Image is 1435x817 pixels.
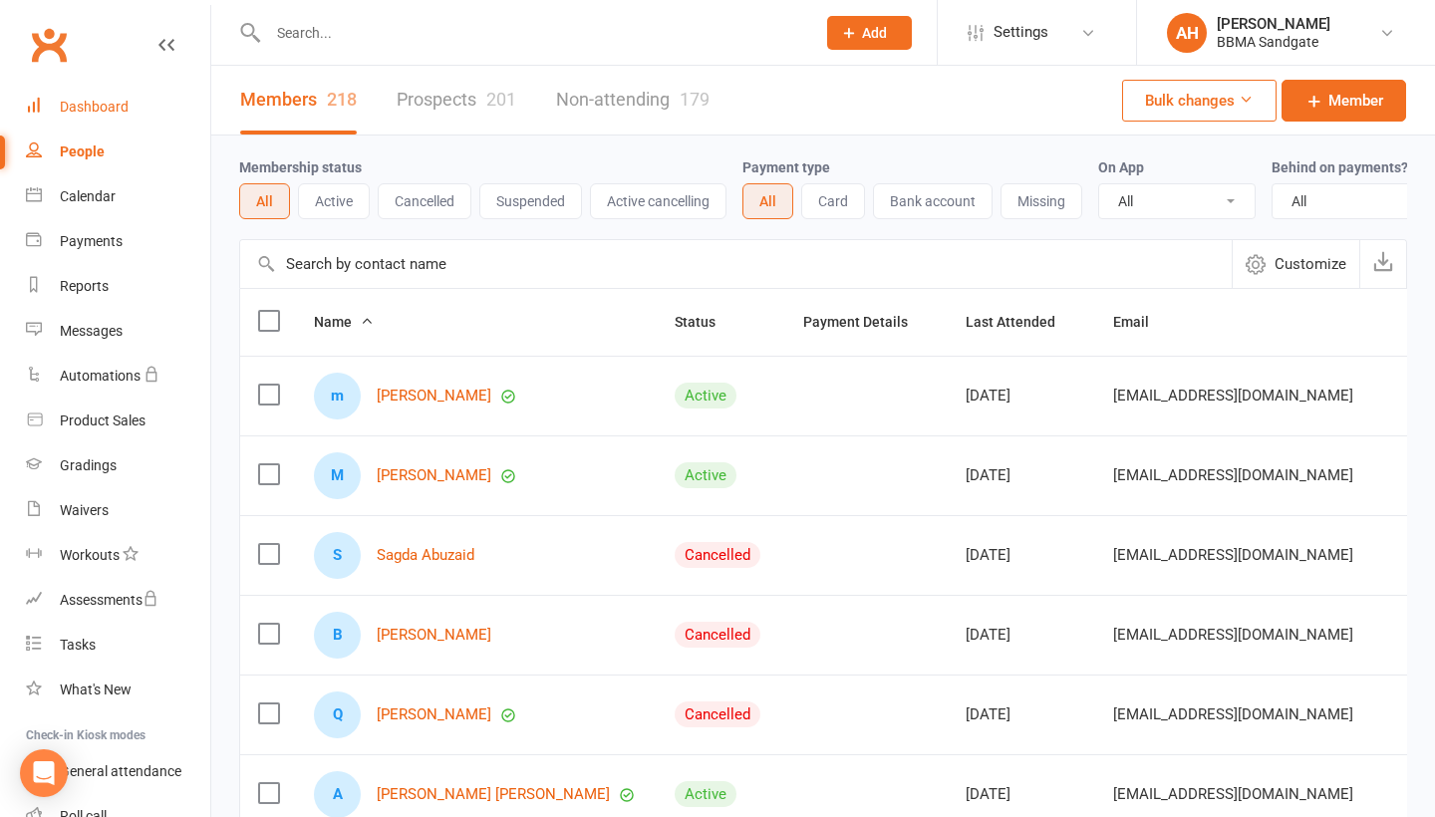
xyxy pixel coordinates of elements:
div: Open Intercom Messenger [20,749,68,797]
a: Waivers [26,488,210,533]
a: Members218 [240,66,357,135]
span: Add [862,25,887,41]
span: [EMAIL_ADDRESS][DOMAIN_NAME] [1113,695,1353,733]
div: Cancelled [675,542,760,568]
a: [PERSON_NAME] [377,467,491,484]
span: [EMAIL_ADDRESS][DOMAIN_NAME] [1113,536,1353,574]
div: [DATE] [966,388,1077,405]
button: Cancelled [378,183,471,219]
a: Sagda Abuzaid [377,547,474,564]
a: Dashboard [26,85,210,130]
div: [DATE] [966,627,1077,644]
button: All [239,183,290,219]
div: Active [675,462,736,488]
span: Email [1113,314,1171,330]
label: Payment type [742,159,830,175]
span: [EMAIL_ADDRESS][DOMAIN_NAME] [1113,456,1353,494]
div: [DATE] [966,706,1077,723]
label: Membership status [239,159,362,175]
span: Last Attended [966,314,1077,330]
div: 218 [327,89,357,110]
a: Product Sales [26,399,210,443]
a: Non-attending179 [556,66,710,135]
button: Active [298,183,370,219]
div: Payments [60,233,123,249]
a: Assessments [26,578,210,623]
div: People [60,143,105,159]
a: Gradings [26,443,210,488]
button: Bulk changes [1122,80,1277,122]
div: Manessa [314,452,361,499]
a: Messages [26,309,210,354]
div: Tasks [60,637,96,653]
a: Prospects201 [397,66,516,135]
input: Search... [262,19,801,47]
a: [PERSON_NAME] [377,388,491,405]
button: Add [827,16,912,50]
button: Email [1113,310,1171,334]
a: Member [1282,80,1406,122]
a: [PERSON_NAME] [377,627,491,644]
div: BBMA Sandgate [1217,33,1330,51]
div: Active [675,383,736,408]
a: Payments [26,219,210,264]
a: Clubworx [24,20,74,70]
span: Status [675,314,737,330]
div: Gradings [60,457,117,473]
span: [EMAIL_ADDRESS][DOMAIN_NAME] [1113,616,1353,654]
span: [EMAIL_ADDRESS][DOMAIN_NAME] [1113,775,1353,813]
a: Calendar [26,174,210,219]
div: [PERSON_NAME] [1217,15,1330,33]
a: People [26,130,210,174]
a: What's New [26,668,210,712]
div: 179 [680,89,710,110]
div: General attendance [60,763,181,779]
a: Workouts [26,533,210,578]
div: Reports [60,278,109,294]
span: Member [1328,89,1383,113]
div: What's New [60,681,132,697]
div: Workouts [60,547,120,563]
a: Tasks [26,623,210,668]
a: [PERSON_NAME] [PERSON_NAME] [377,786,610,803]
span: Payment Details [803,314,930,330]
div: AH [1167,13,1207,53]
div: 201 [486,89,516,110]
span: Name [314,314,374,330]
div: Active [675,781,736,807]
span: [EMAIL_ADDRESS][DOMAIN_NAME] [1113,377,1353,414]
div: Sagda [314,532,361,579]
div: [DATE] [966,467,1077,484]
div: Assessments [60,592,158,608]
div: [DATE] [966,786,1077,803]
div: Cancelled [675,701,760,727]
button: All [742,183,793,219]
button: Active cancelling [590,183,726,219]
div: Quin [314,691,361,738]
button: Customize [1232,240,1359,288]
button: Missing [1001,183,1082,219]
label: Behind on payments? [1272,159,1408,175]
a: General attendance kiosk mode [26,749,210,794]
button: Name [314,310,374,334]
button: Payment Details [803,310,930,334]
div: Messages [60,323,123,339]
div: muhammad [314,373,361,419]
span: Customize [1275,252,1346,276]
button: Card [801,183,865,219]
span: Settings [994,10,1048,55]
label: On App [1098,159,1144,175]
div: Calendar [60,188,116,204]
div: Dashboard [60,99,129,115]
button: Suspended [479,183,582,219]
a: Reports [26,264,210,309]
a: Automations [26,354,210,399]
div: [DATE] [966,547,1077,564]
div: Product Sales [60,412,145,428]
a: [PERSON_NAME] [377,706,491,723]
button: Bank account [873,183,993,219]
button: Last Attended [966,310,1077,334]
div: Automations [60,368,141,384]
button: Status [675,310,737,334]
input: Search by contact name [240,240,1232,288]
